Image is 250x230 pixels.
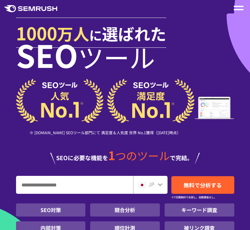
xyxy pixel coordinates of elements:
span: 選ばれた [102,22,166,45]
span: 万人 [57,22,89,45]
span: 1 [108,146,115,164]
span: 無料で分析する [184,181,222,189]
span: 1000 [16,20,57,45]
a: 無料で分析する [171,176,234,194]
input: URL、キーワードを入力してください [16,176,133,193]
li: キーワード調査 [165,203,234,217]
span: に [89,26,102,44]
small: ※7日間無料でお試し。自動課金なし。 [171,194,217,200]
li: 競合分析 [90,203,160,217]
span: JP [148,180,154,188]
span: つのツール [115,148,170,163]
span: で完結。 [170,153,193,162]
div: SEOに必要な機能を [16,144,234,165]
li: SEO対策 [16,203,86,217]
span: ツール [78,38,155,75]
span: SEO [16,32,78,77]
div: ※ [DOMAIN_NAME] SEOツール部門にて 満足度＆人気度 世界 No.1獲得（[DATE]時点） [16,123,194,144]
